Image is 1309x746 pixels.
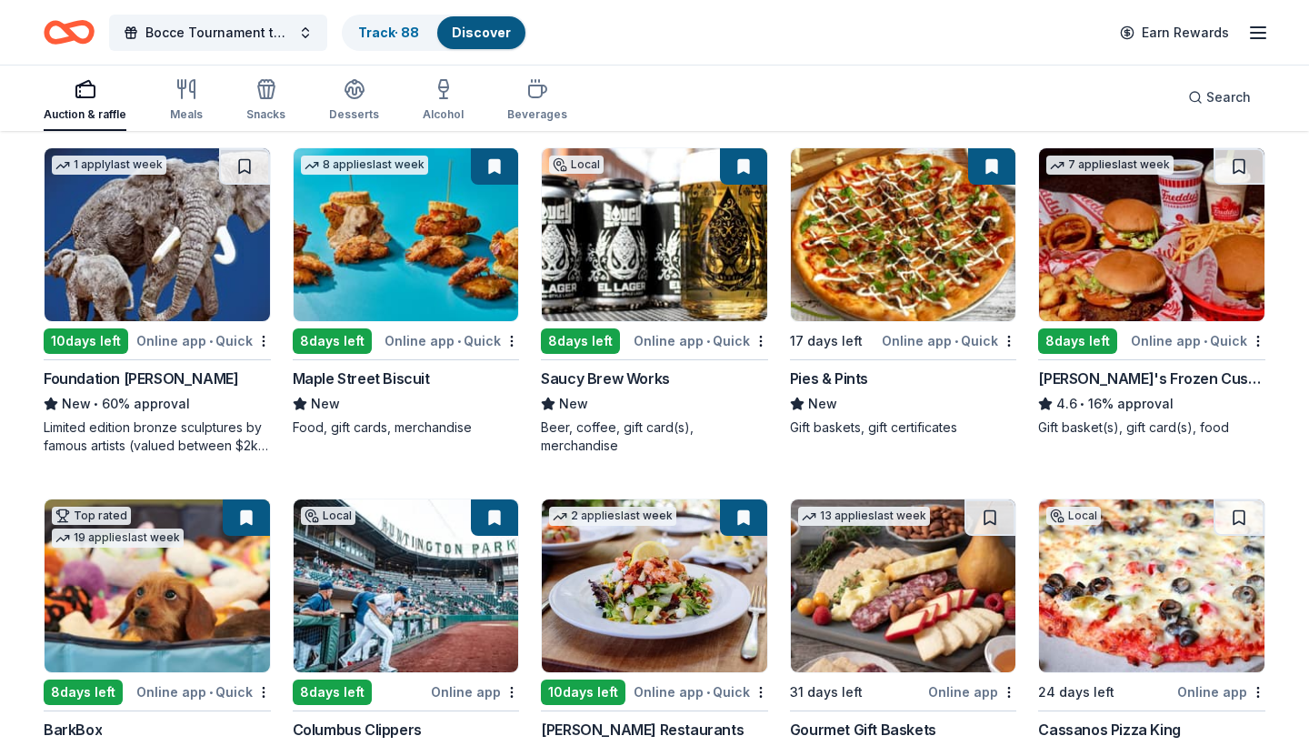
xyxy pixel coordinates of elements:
[170,71,203,131] button: Meals
[329,107,379,122] div: Desserts
[549,156,604,174] div: Local
[1046,507,1101,525] div: Local
[790,681,863,703] div: 31 days left
[507,107,567,122] div: Beverages
[791,148,1016,321] img: Image for Pies & Pints
[559,393,588,415] span: New
[542,148,767,321] img: Image for Saucy Brew Works
[1038,719,1180,741] div: Cassanos Pizza King
[542,499,767,672] img: Image for Cameron Mitchell Restaurants
[1109,16,1240,49] a: Earn Rewards
[44,368,238,389] div: Foundation [PERSON_NAME]
[1038,147,1265,437] a: Image for Freddy's Frozen Custard & Steakburgers7 applieslast week8days leftOnline app•Quick[PERS...
[44,393,271,415] div: 60% approval
[109,15,327,51] button: Bocce Tournament to Stop Trafficking
[1039,148,1264,321] img: Image for Freddy's Frozen Custard & Steakburgers
[246,107,285,122] div: Snacks
[1081,397,1085,411] span: •
[541,680,625,705] div: 10 days left
[342,15,527,51] button: Track· 88Discover
[452,25,511,40] a: Discover
[293,418,520,437] div: Food, gift cards, merchandise
[1038,328,1117,354] div: 8 days left
[634,680,768,703] div: Online app Quick
[358,25,419,40] a: Track· 88
[301,507,355,525] div: Local
[246,71,285,131] button: Snacks
[293,719,422,741] div: Columbus Clippers
[423,71,464,131] button: Alcohol
[293,147,520,437] a: Image for Maple Street Biscuit8 applieslast week8days leftOnline app•QuickMaple Street BiscuitNew...
[790,418,1017,437] div: Gift baskets, gift certificates
[928,680,1016,703] div: Online app
[1177,680,1265,703] div: Online app
[1038,368,1265,389] div: [PERSON_NAME]'s Frozen Custard & Steakburgers
[1206,86,1251,108] span: Search
[790,719,936,741] div: Gourmet Gift Baskets
[1131,329,1265,352] div: Online app Quick
[52,529,184,548] div: 19 applies last week
[1174,79,1265,116] button: Search
[882,329,1016,352] div: Online app Quick
[136,329,271,352] div: Online app Quick
[44,719,102,741] div: BarkBox
[44,71,126,131] button: Auction & raffle
[385,329,519,352] div: Online app Quick
[293,368,430,389] div: Maple Street Biscuit
[45,148,270,321] img: Image for Foundation Michelangelo
[790,368,868,389] div: Pies & Pints
[431,680,519,703] div: Online app
[507,71,567,131] button: Beverages
[706,685,710,700] span: •
[145,22,291,44] span: Bocce Tournament to Stop Trafficking
[457,334,461,348] span: •
[541,328,620,354] div: 8 days left
[44,147,271,455] a: Image for Foundation Michelangelo1 applylast week10days leftOnline app•QuickFoundation [PERSON_NA...
[541,147,768,455] a: Image for Saucy Brew WorksLocal8days leftOnline app•QuickSaucy Brew WorksNewBeer, coffee, gift ca...
[1056,393,1077,415] span: 4.6
[44,328,128,354] div: 10 days left
[329,71,379,131] button: Desserts
[790,330,863,352] div: 17 days left
[541,719,744,741] div: [PERSON_NAME] Restaurants
[294,148,519,321] img: Image for Maple Street Biscuit
[423,107,464,122] div: Alcohol
[293,680,372,705] div: 8 days left
[706,334,710,348] span: •
[1204,334,1207,348] span: •
[44,11,95,54] a: Home
[549,507,676,526] div: 2 applies last week
[209,334,213,348] span: •
[808,393,837,415] span: New
[1038,393,1265,415] div: 16% approval
[954,334,958,348] span: •
[1038,681,1114,703] div: 24 days left
[62,393,91,415] span: New
[45,499,270,672] img: Image for BarkBox
[301,156,428,175] div: 8 applies last week
[311,393,340,415] span: New
[541,368,670,389] div: Saucy Brew Works
[44,680,123,705] div: 8 days left
[136,680,271,703] div: Online app Quick
[634,329,768,352] div: Online app Quick
[790,147,1017,437] a: Image for Pies & Pints17 days leftOnline app•QuickPies & PintsNewGift baskets, gift certificates
[52,507,131,525] div: Top rated
[1046,156,1174,175] div: 7 applies last week
[94,397,98,411] span: •
[44,418,271,455] div: Limited edition bronze sculptures by famous artists (valued between $2k to $7k; proceeds will spl...
[541,418,768,455] div: Beer, coffee, gift card(s), merchandise
[1038,418,1265,437] div: Gift basket(s), gift card(s), food
[52,156,166,175] div: 1 apply last week
[294,499,519,672] img: Image for Columbus Clippers
[293,328,372,354] div: 8 days left
[209,685,213,700] span: •
[791,499,1016,672] img: Image for Gourmet Gift Baskets
[170,107,203,122] div: Meals
[798,507,930,526] div: 13 applies last week
[44,107,126,122] div: Auction & raffle
[1039,499,1264,672] img: Image for Cassanos Pizza King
